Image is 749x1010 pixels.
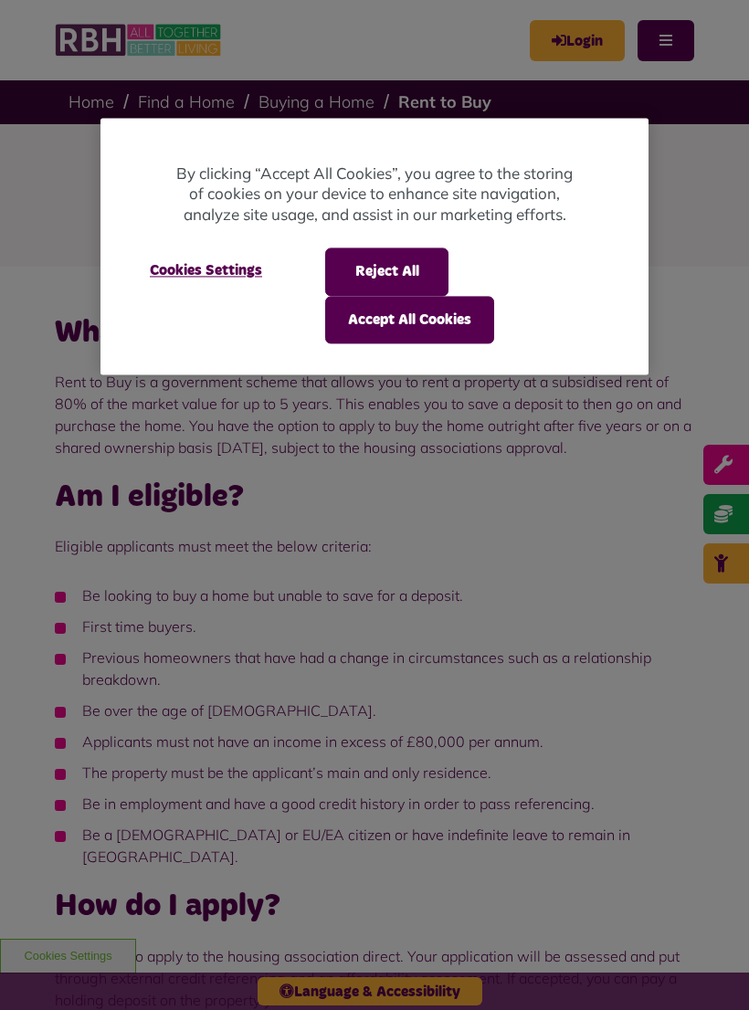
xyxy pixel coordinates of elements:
[174,163,575,226] p: By clicking “Accept All Cookies”, you agree to the storing of cookies on your device to enhance s...
[128,248,284,294] button: Cookies Settings
[325,296,494,343] button: Accept All Cookies
[325,248,448,296] button: Reject All
[100,118,649,374] div: Cookie banner
[100,118,649,374] div: Privacy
